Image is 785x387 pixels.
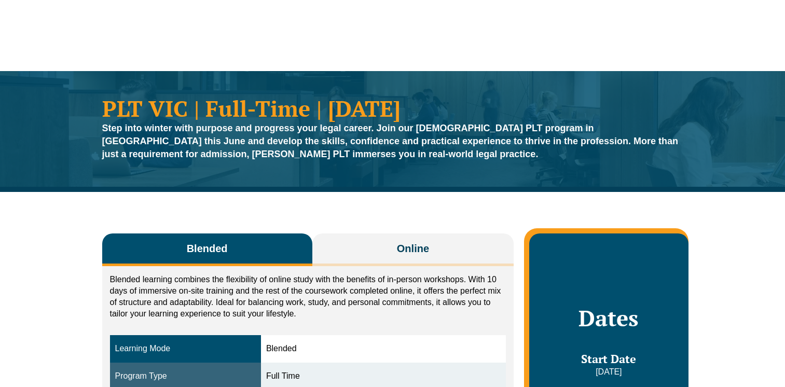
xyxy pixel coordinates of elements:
[187,241,228,256] span: Blended
[110,274,506,320] p: Blended learning combines the flexibility of online study with the benefits of in-person workshop...
[115,370,256,382] div: Program Type
[397,241,429,256] span: Online
[266,370,501,382] div: Full Time
[540,305,678,331] h2: Dates
[581,351,636,366] span: Start Date
[266,343,501,355] div: Blended
[540,366,678,378] p: [DATE]
[102,97,683,119] h1: PLT VIC | Full-Time | [DATE]
[102,123,679,159] strong: Step into winter with purpose and progress your legal career. Join our [DEMOGRAPHIC_DATA] PLT pro...
[115,343,256,355] div: Learning Mode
